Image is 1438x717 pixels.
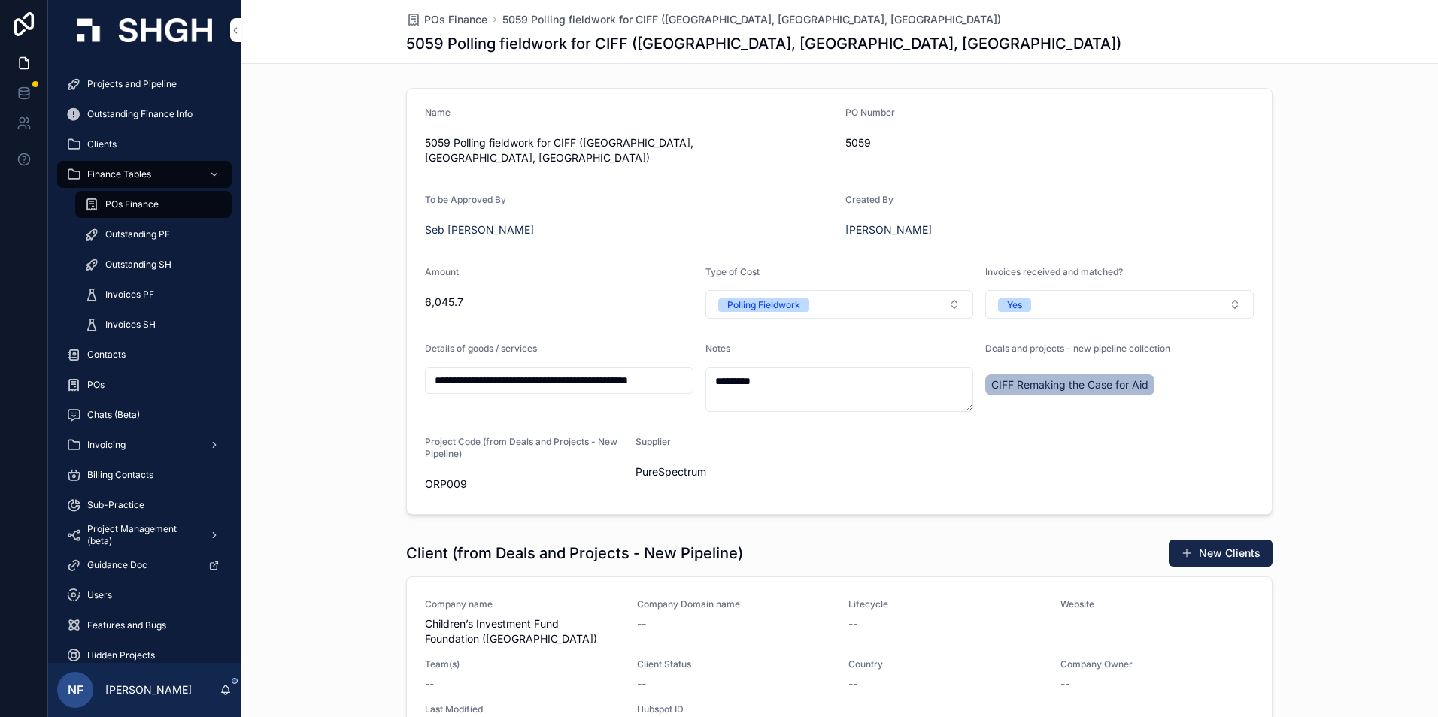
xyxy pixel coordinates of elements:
[57,161,232,188] a: Finance Tables
[87,108,193,120] span: Outstanding Finance Info
[75,251,232,278] a: Outstanding SH
[57,492,232,519] a: Sub-Practice
[87,559,147,571] span: Guidance Doc
[57,642,232,669] a: Hidden Projects
[87,589,112,601] span: Users
[77,18,212,42] img: App logo
[75,191,232,218] a: POs Finance
[48,60,241,663] div: scrollable content
[425,616,619,646] span: Children’s Investment Fund Foundation ([GEOGRAPHIC_DATA])
[425,107,451,118] span: Name
[502,12,1001,27] a: 5059 Polling fieldwork for CIFF ([GEOGRAPHIC_DATA], [GEOGRAPHIC_DATA], [GEOGRAPHIC_DATA])
[57,461,232,489] a: Billing Contacts
[57,552,232,579] a: Guidance Doc
[57,341,232,368] a: Contacts
[105,228,170,241] span: Outstanding PF
[845,222,932,237] a: [PERSON_NAME]
[68,681,83,699] span: NF
[406,12,487,27] a: POs Finance
[637,703,831,715] span: Hubspot ID
[425,343,537,354] span: Details of goods / services
[848,598,1042,610] span: Lifecycle
[57,371,232,398] a: POs
[57,71,232,98] a: Projects and Pipeline
[87,523,197,547] span: Project Management (beta)
[87,619,166,631] span: Features and Bugs
[845,135,1254,150] span: 5059
[87,138,117,150] span: Clients
[57,582,232,609] a: Users
[425,476,623,492] span: ORP009
[87,649,155,661] span: Hidden Projects
[87,78,177,90] span: Projects and Pipeline
[1007,298,1022,312] div: Yes
[425,658,619,670] span: Team(s)
[75,311,232,338] a: Invoices SH
[105,319,156,331] span: Invoices SH
[425,703,619,715] span: Last Modified
[425,222,534,237] a: Seb [PERSON_NAME]
[985,374,1154,395] a: CIFF Remaking the Case for Aid
[57,131,232,158] a: Clients
[87,409,140,421] span: Chats (Beta)
[57,401,232,428] a: Chats (Beta)
[1169,540,1273,567] button: New Clients
[636,464,706,480] span: PureSpectrum
[1060,676,1069,691] span: --
[637,676,646,691] span: --
[87,439,126,451] span: Invoicing
[105,289,154,301] span: Invoices PF
[637,658,831,670] span: Client Status
[705,343,730,354] span: Notes
[425,266,459,277] span: Amount
[425,436,617,459] span: Project Code (from Deals and Projects - New Pipeline)
[848,658,1042,670] span: Country
[57,101,232,128] a: Outstanding Finance Info
[425,676,434,691] span: --
[425,194,506,205] span: To be Approved By
[848,616,857,631] span: --
[105,198,159,210] span: POs Finance
[1060,598,1254,610] span: Website
[848,676,857,691] span: --
[705,266,760,277] span: Type of Cost
[75,221,232,248] a: Outstanding PF
[425,295,693,310] span: 6,045.7
[985,290,1254,319] button: Select Button
[425,135,833,165] span: 5059 Polling fieldwork for CIFF ([GEOGRAPHIC_DATA], [GEOGRAPHIC_DATA], [GEOGRAPHIC_DATA])
[105,682,192,697] p: [PERSON_NAME]
[424,12,487,27] span: POs Finance
[57,612,232,639] a: Features and Bugs
[406,543,743,564] h1: Client (from Deals and Projects - New Pipeline)
[87,379,105,391] span: POs
[406,33,1121,54] h1: 5059 Polling fieldwork for CIFF ([GEOGRAPHIC_DATA], [GEOGRAPHIC_DATA], [GEOGRAPHIC_DATA])
[87,168,151,180] span: Finance Tables
[636,436,671,447] span: Supplier
[87,469,153,481] span: Billing Contacts
[57,431,232,458] a: Invoicing
[705,290,974,319] button: Select Button
[991,377,1148,392] span: CIFF Remaking the Case for Aid
[845,194,893,205] span: Created By
[985,343,1170,354] span: Deals and projects - new pipeline collection
[637,598,831,610] span: Company Domain name
[727,298,800,312] div: Polling Fieldwork
[87,349,126,361] span: Contacts
[1060,658,1254,670] span: Company Owner
[57,522,232,549] a: Project Management (beta)
[845,107,895,118] span: PO Number
[637,616,646,631] span: --
[75,281,232,308] a: Invoices PF
[105,259,171,271] span: Outstanding SH
[87,499,144,511] span: Sub-Practice
[985,266,1123,277] span: Invoices received and matched?
[425,598,619,610] span: Company name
